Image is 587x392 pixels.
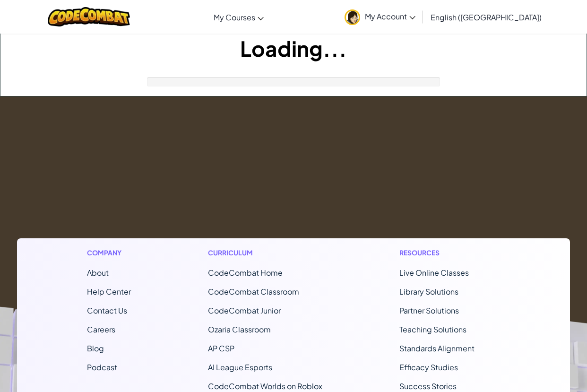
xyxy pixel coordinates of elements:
[209,4,268,30] a: My Courses
[208,381,322,391] a: CodeCombat Worlds on Roblox
[399,248,500,258] h1: Resources
[87,343,104,353] a: Blog
[399,381,457,391] a: Success Stories
[399,362,458,372] a: Efficacy Studies
[399,324,466,334] a: Teaching Solutions
[214,12,255,22] span: My Courses
[399,268,469,278] a: Live Online Classes
[345,9,360,25] img: avatar
[87,287,131,296] a: Help Center
[365,11,415,21] span: My Account
[87,248,131,258] h1: Company
[399,287,458,296] a: Library Solutions
[399,343,475,353] a: Standards Alignment
[87,324,115,334] a: Careers
[87,305,127,315] span: Contact Us
[87,268,109,278] a: About
[208,362,272,372] a: AI League Esports
[208,324,271,334] a: Ozaria Classroom
[340,2,420,32] a: My Account
[208,268,283,278] span: CodeCombat Home
[208,287,299,296] a: CodeCombat Classroom
[426,4,546,30] a: English ([GEOGRAPHIC_DATA])
[208,248,322,258] h1: Curriculum
[48,7,130,26] img: CodeCombat logo
[87,362,117,372] a: Podcast
[208,305,281,315] a: CodeCombat Junior
[431,12,542,22] span: English ([GEOGRAPHIC_DATA])
[399,305,459,315] a: Partner Solutions
[208,343,234,353] a: AP CSP
[0,34,587,63] h1: Loading...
